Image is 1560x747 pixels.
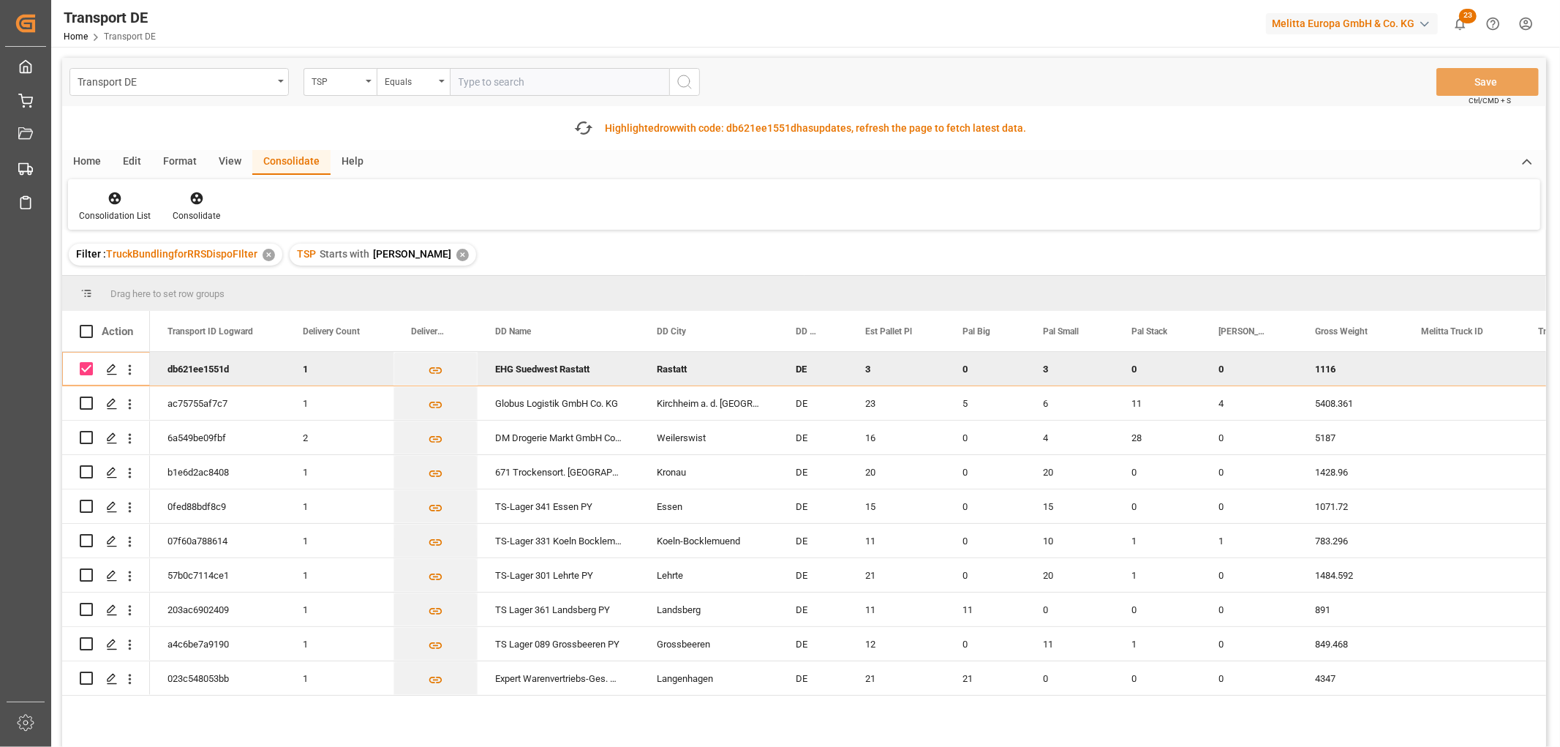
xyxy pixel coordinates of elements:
[69,68,289,96] button: open menu
[1201,352,1297,386] div: 0
[848,489,945,523] div: 15
[1114,558,1201,592] div: 1
[285,421,393,454] div: 2
[848,352,945,386] div: 3
[1218,326,1267,337] span: [PERSON_NAME]
[1459,9,1477,23] span: 23
[1201,386,1297,420] div: 4
[1043,326,1079,337] span: Pal Small
[102,325,133,338] div: Action
[660,122,677,134] span: row
[639,627,778,661] div: Grossbeeren
[1297,524,1403,558] div: 783.296
[1114,627,1201,661] div: 1
[639,661,778,695] div: Langenhagen
[62,627,150,661] div: Press SPACE to select this row.
[64,31,88,42] a: Home
[848,558,945,592] div: 21
[1201,627,1297,661] div: 0
[285,627,393,661] div: 1
[1266,13,1438,34] div: Melitta Europa GmbH & Co. KG
[304,68,377,96] button: open menu
[64,7,156,29] div: Transport DE
[1297,489,1403,523] div: 1071.72
[848,386,945,420] div: 23
[62,661,150,696] div: Press SPACE to select this row.
[1297,352,1403,386] div: 1116
[285,558,393,592] div: 1
[297,248,316,260] span: TSP
[639,386,778,420] div: Kirchheim a. d. [GEOGRAPHIC_DATA]
[1297,455,1403,489] div: 1428.96
[796,326,817,337] span: DD Country
[865,326,912,337] span: Est Pallet Pl
[1025,524,1114,558] div: 10
[62,386,150,421] div: Press SPACE to select this row.
[778,352,848,386] div: DE
[62,421,150,455] div: Press SPACE to select this row.
[1114,352,1201,386] div: 0
[639,558,778,592] div: Lehrte
[76,248,106,260] span: Filter :
[945,455,1025,489] div: 0
[1025,661,1114,695] div: 0
[478,421,639,454] div: DM Drogerie Markt GmbH Co KG
[1297,593,1403,626] div: 891
[962,326,990,337] span: Pal Big
[1114,421,1201,454] div: 28
[478,455,639,489] div: 671 Trockensort. [GEOGRAPHIC_DATA]
[450,68,669,96] input: Type to search
[385,72,434,89] div: Equals
[778,661,848,695] div: DE
[1201,593,1297,626] div: 0
[478,661,639,695] div: Expert Warenvertriebs-Ges. mbH
[478,524,639,558] div: TS-Lager 331 Koeln Bocklem. PY
[945,524,1025,558] div: 0
[1025,489,1114,523] div: 15
[1201,661,1297,695] div: 0
[285,524,393,558] div: 1
[848,524,945,558] div: 11
[1114,661,1201,695] div: 0
[285,489,393,523] div: 1
[606,121,1027,136] div: Highlighted with code: updates, refresh the page to fetch latest data.
[848,421,945,454] div: 16
[495,326,531,337] span: DD Name
[1315,326,1368,337] span: Gross Weight
[639,489,778,523] div: Essen
[945,421,1025,454] div: 0
[285,386,393,420] div: 1
[848,661,945,695] div: 21
[778,421,848,454] div: DE
[285,455,393,489] div: 1
[1114,489,1201,523] div: 0
[456,249,469,261] div: ✕
[1477,7,1510,40] button: Help Center
[173,209,220,222] div: Consolidate
[478,352,639,386] div: EHG Suedwest Rastatt
[1025,386,1114,420] div: 6
[1201,558,1297,592] div: 0
[252,150,331,175] div: Consolidate
[1297,627,1403,661] div: 849.468
[1114,524,1201,558] div: 1
[1025,421,1114,454] div: 4
[285,352,393,386] div: 1
[778,455,848,489] div: DE
[478,558,639,592] div: TS-Lager 301 Lehrte PY
[150,421,285,454] div: 6a549be09fbf
[797,122,814,134] span: has
[848,455,945,489] div: 20
[150,489,285,523] div: 0fed88bdf8c9
[320,248,369,260] span: Starts with
[945,558,1025,592] div: 0
[167,326,253,337] span: Transport ID Logward
[657,326,686,337] span: DD City
[1114,386,1201,420] div: 11
[1025,593,1114,626] div: 0
[778,627,848,661] div: DE
[778,524,848,558] div: DE
[478,386,639,420] div: Globus Logistik GmbH Co. KG
[150,558,285,592] div: 57b0c7114ce1
[62,524,150,558] div: Press SPACE to select this row.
